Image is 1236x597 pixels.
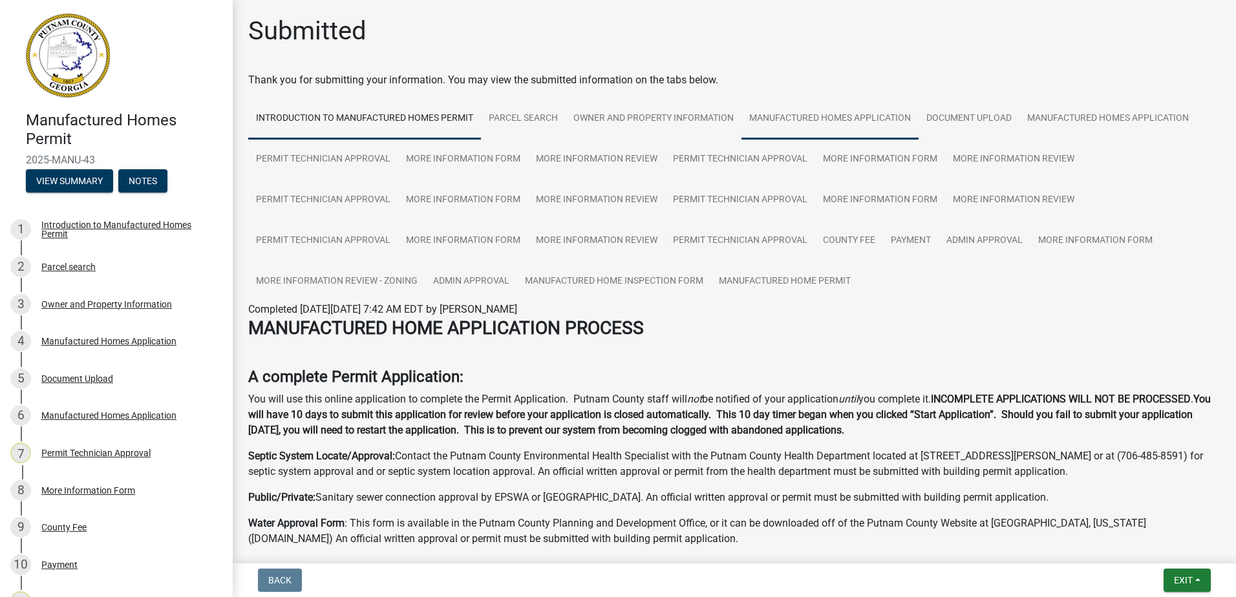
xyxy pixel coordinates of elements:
[248,450,395,462] strong: Septic System Locate/Approval:
[248,303,517,315] span: Completed [DATE][DATE] 7:42 AM EDT by [PERSON_NAME]
[248,180,398,221] a: Permit Technician Approval
[248,220,398,262] a: Permit Technician Approval
[10,554,31,575] div: 10
[258,569,302,592] button: Back
[665,180,815,221] a: Permit Technician Approval
[528,180,665,221] a: More Information Review
[10,517,31,538] div: 9
[248,368,463,386] strong: A complete Permit Application:
[10,443,31,463] div: 7
[1164,569,1211,592] button: Exit
[321,517,345,529] strong: Form
[939,220,1030,262] a: Admin Approval
[41,220,212,238] div: Introduction to Manufactured Homes Permit
[945,139,1082,180] a: More Information Review
[10,331,31,351] div: 4
[398,180,528,221] a: More Information Form
[26,14,110,98] img: Putnam County, Georgia
[248,139,398,180] a: Permit Technician Approval
[41,262,96,271] div: Parcel search
[10,257,31,277] div: 2
[41,411,176,420] div: Manufactured Homes Application
[268,575,292,585] span: Back
[815,180,945,221] a: More Information Form
[883,220,939,262] a: Payment
[919,98,1019,140] a: Document Upload
[248,393,1211,436] strong: You will have 10 days to submit this application for review before your application is closed aut...
[566,98,741,140] a: Owner and Property Information
[665,139,815,180] a: Permit Technician Approval
[945,180,1082,221] a: More Information Review
[517,261,711,302] a: Manufactured Home Inspection Form
[665,220,815,262] a: Permit Technician Approval
[41,560,78,569] div: Payment
[10,480,31,501] div: 8
[248,557,1220,588] p: This permit shall be issued by the Putnam County Public Works department. (Required when installi...
[41,448,151,457] div: Permit Technician Approval
[687,393,702,405] i: not
[10,294,31,315] div: 3
[248,448,1220,479] p: Contact the Putnam County Environmental Health Specialist with the Putnam County Health Departmen...
[10,219,31,240] div: 1
[425,261,517,302] a: Admin Approval
[481,98,566,140] a: Parcel search
[248,261,425,302] a: More Information Review - Zoning
[41,337,176,346] div: Manufactured Homes Application
[10,368,31,389] div: 5
[248,317,644,339] strong: MANUFACTURED HOME APPLICATION PROCESS
[1174,575,1193,585] span: Exit
[248,517,318,529] strong: Water Approval
[1030,220,1160,262] a: More Information Form
[248,72,1220,88] div: Thank you for submitting your information. You may view the submitted information on the tabs below.
[711,261,858,302] a: Manufactured Home Permit
[118,169,167,193] button: Notes
[815,220,883,262] a: County Fee
[26,111,222,149] h4: Manufactured Homes Permit
[41,374,113,383] div: Document Upload
[528,139,665,180] a: More Information Review
[41,486,135,495] div: More Information Form
[528,220,665,262] a: More Information Review
[41,300,172,309] div: Owner and Property Information
[26,169,113,193] button: View Summary
[931,393,1191,405] strong: INCOMPLETE APPLICATIONS WILL NOT BE PROCESSED
[248,516,1220,547] p: : This form is available in the Putnam County Planning and Development Office, or it can be downl...
[248,16,367,47] h1: Submitted
[248,491,315,503] strong: Public/Private:
[248,98,481,140] a: Introduction to Manufactured Homes Permit
[815,139,945,180] a: More Information Form
[1019,98,1197,140] a: Manufactured Homes Application
[398,220,528,262] a: More Information Form
[248,392,1220,438] p: You will use this online application to complete the Permit Application. Putnam County staff will...
[398,139,528,180] a: More Information Form
[26,176,113,187] wm-modal-confirm: Summary
[10,405,31,426] div: 6
[248,490,1220,505] p: Sanitary sewer connection approval by EPSWA or [GEOGRAPHIC_DATA]. An official written approval or...
[41,523,87,532] div: County Fee
[26,154,207,166] span: 2025-MANU-43
[118,176,167,187] wm-modal-confirm: Notes
[741,98,919,140] a: Manufactured Homes Application
[838,393,858,405] i: until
